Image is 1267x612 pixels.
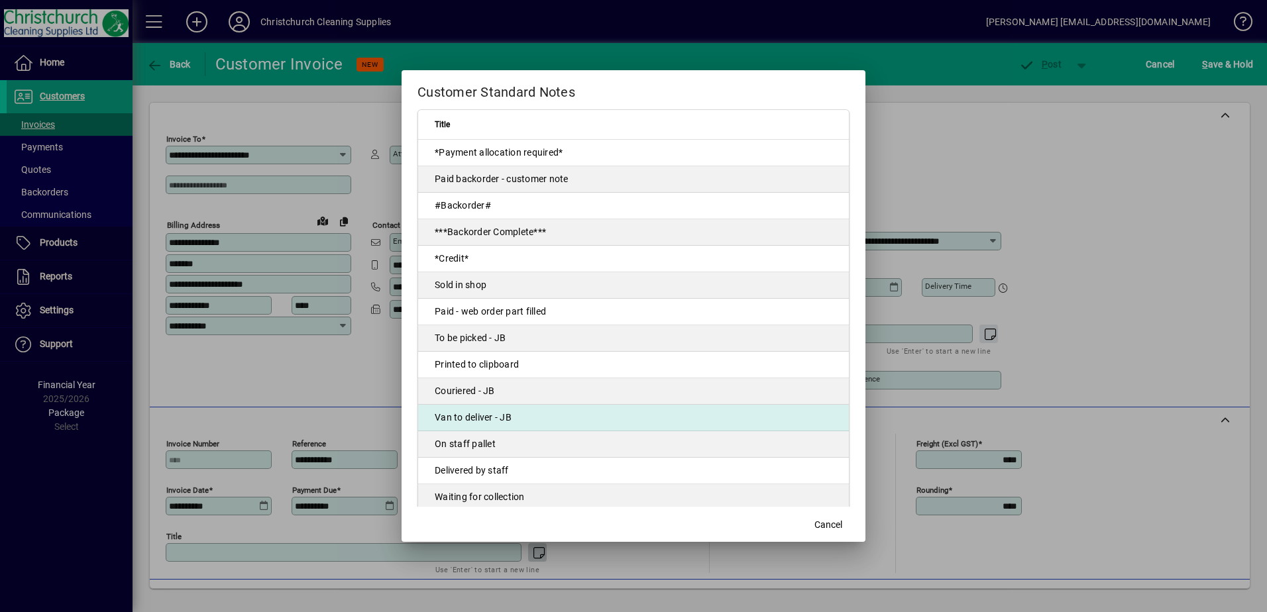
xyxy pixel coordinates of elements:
[418,405,849,431] td: Van to deliver - JB
[418,325,849,352] td: To be picked - JB
[418,352,849,378] td: Printed to clipboard
[418,299,849,325] td: Paid - web order part filled
[418,484,849,511] td: Waiting for collection
[807,513,850,536] button: Cancel
[418,272,849,299] td: Sold in shop
[418,140,849,166] td: *Payment allocation required*
[435,117,450,132] span: Title
[418,378,849,405] td: Couriered - JB
[418,166,849,193] td: Paid backorder - customer note
[418,193,849,219] td: #Backorder#
[418,458,849,484] td: Delivered by staff
[402,70,865,109] h2: Customer Standard Notes
[418,431,849,458] td: On staff pallet
[814,518,842,532] span: Cancel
